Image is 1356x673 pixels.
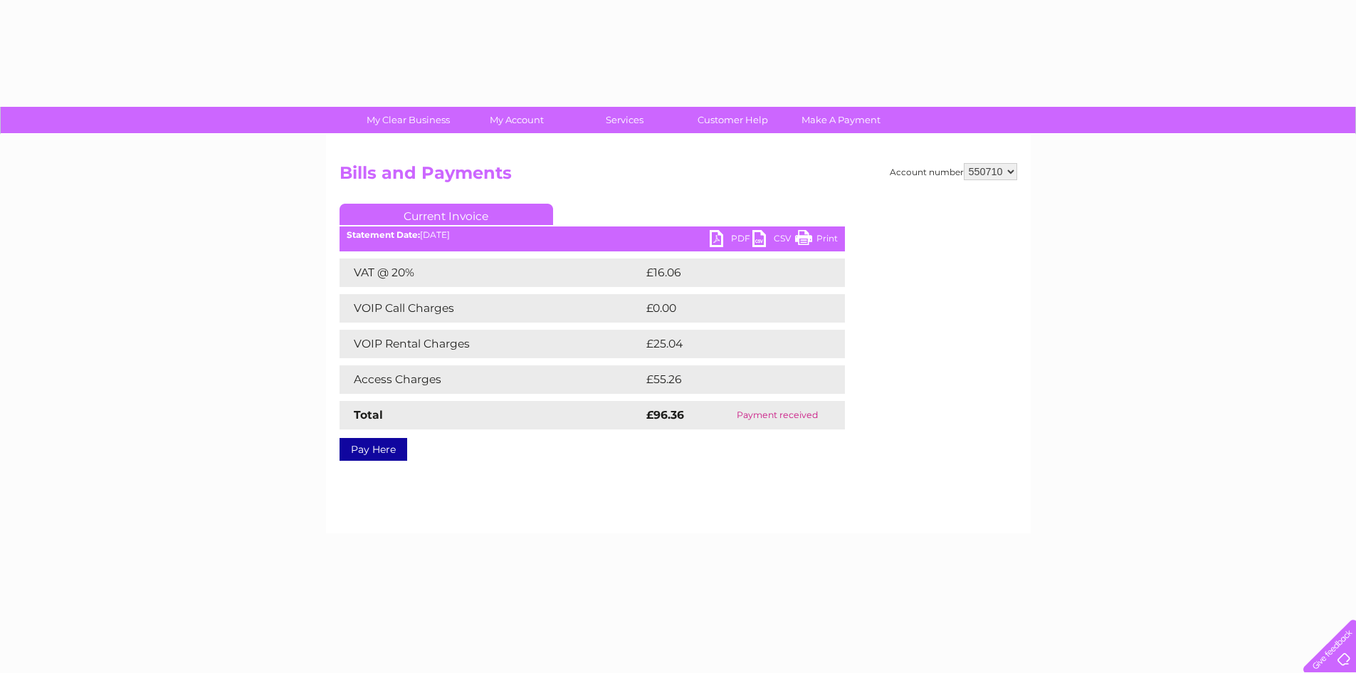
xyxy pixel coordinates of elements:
a: Print [795,230,838,251]
a: Current Invoice [340,204,553,225]
a: Services [566,107,683,133]
td: VOIP Rental Charges [340,330,643,358]
strong: £96.36 [646,408,684,422]
td: Payment received [710,401,844,429]
td: £16.06 [643,259,816,287]
a: PDF [710,230,752,251]
a: Pay Here [340,438,407,461]
a: CSV [752,230,795,251]
a: My Clear Business [349,107,467,133]
a: My Account [458,107,575,133]
div: [DATE] [340,230,845,240]
a: Make A Payment [782,107,900,133]
a: Customer Help [674,107,792,133]
td: VAT @ 20% [340,259,643,287]
td: £25.04 [643,330,816,358]
div: Account number [890,163,1017,180]
b: Statement Date: [347,229,420,240]
h2: Bills and Payments [340,163,1017,190]
td: £0.00 [643,294,812,323]
td: VOIP Call Charges [340,294,643,323]
strong: Total [354,408,383,422]
td: £55.26 [643,365,816,394]
td: Access Charges [340,365,643,394]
